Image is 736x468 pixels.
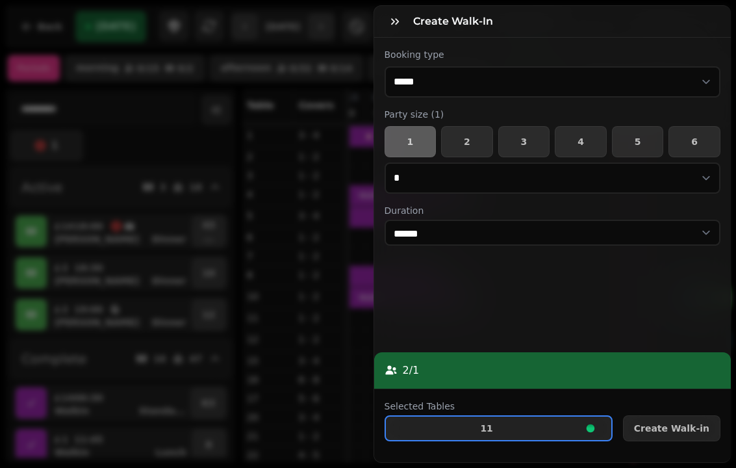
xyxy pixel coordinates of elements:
[555,126,607,157] button: 4
[385,48,721,61] label: Booking type
[403,363,420,378] p: 2 / 1
[679,137,709,146] span: 6
[509,137,539,146] span: 3
[452,137,482,146] span: 2
[385,126,437,157] button: 1
[385,204,721,217] label: Duration
[480,424,492,433] p: 11
[668,126,720,157] button: 6
[612,126,664,157] button: 5
[623,415,720,441] button: Create Walk-in
[498,126,550,157] button: 3
[396,137,425,146] span: 1
[385,415,613,441] button: 11
[566,137,596,146] span: 4
[385,400,613,413] label: Selected Tables
[634,424,709,433] span: Create Walk-in
[385,108,721,121] label: Party size ( 1 )
[413,14,498,29] h3: Create Walk-in
[441,126,493,157] button: 2
[623,137,653,146] span: 5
